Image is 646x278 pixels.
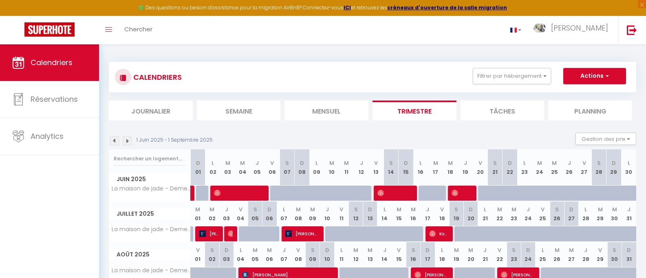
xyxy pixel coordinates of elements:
[124,25,152,33] span: Chercher
[110,267,192,274] span: La maison de jade - Demeure de charme avec parking
[598,246,602,254] abbr: V
[392,201,406,226] th: 15
[428,149,443,186] th: 17
[421,242,435,267] th: 17
[593,242,607,267] th: 29
[527,16,618,44] a: ... [PERSON_NAME]
[196,246,200,254] abbr: V
[563,68,626,84] button: Actions
[548,101,632,120] li: Planning
[547,149,562,186] th: 25
[584,206,587,213] abbr: L
[464,201,478,226] th: 20
[568,159,571,167] abbr: J
[374,159,378,167] abbr: V
[210,246,214,254] abbr: S
[109,101,193,120] li: Journalier
[564,201,578,226] th: 27
[493,159,497,167] abbr: S
[265,149,280,186] th: 06
[443,149,458,186] th: 18
[541,206,545,213] abbr: V
[550,242,564,267] th: 26
[448,159,453,167] abbr: M
[267,206,271,213] abbr: D
[464,159,467,167] abbr: J
[270,159,274,167] abbr: V
[296,206,301,213] abbr: M
[285,159,289,167] abbr: S
[239,206,243,213] abbr: V
[296,246,300,254] abbr: V
[114,151,186,166] input: Rechercher un logement...
[309,149,324,186] th: 09
[311,246,315,254] abbr: S
[191,242,205,267] th: 01
[225,159,230,167] abbr: M
[240,246,242,254] abbr: L
[348,242,363,267] th: 12
[621,149,636,186] th: 30
[606,149,621,186] th: 29
[555,246,560,254] abbr: M
[277,201,291,226] th: 07
[320,201,334,226] th: 10
[523,159,526,167] abbr: L
[412,246,415,254] abbr: S
[285,226,320,241] span: [PERSON_NAME]
[464,242,478,267] th: 20
[508,159,512,167] abbr: D
[209,206,214,213] abbr: M
[377,242,392,267] th: 14
[225,246,229,254] abbr: D
[579,201,593,226] th: 28
[575,133,636,145] button: Gestion des prix
[240,159,245,167] abbr: M
[191,149,205,186] th: 01
[406,242,420,267] th: 16
[310,206,315,213] abbr: M
[411,206,416,213] abbr: M
[399,149,413,186] th: 15
[354,206,358,213] abbr: S
[31,57,73,68] span: Calendriers
[551,23,608,33] span: [PERSON_NAME]
[373,101,456,120] li: Trimestre
[449,242,463,267] th: 19
[433,159,438,167] abbr: M
[344,159,349,167] abbr: M
[521,201,536,226] th: 24
[461,101,545,120] li: Tâches
[397,206,401,213] abbr: M
[584,246,587,254] abbr: J
[591,149,606,186] th: 28
[503,149,517,186] th: 22
[31,94,78,104] span: Réservations
[458,149,472,186] th: 19
[517,149,532,186] th: 23
[627,206,631,213] abbr: J
[612,206,617,213] abbr: M
[344,4,351,11] strong: ICI
[250,149,265,186] th: 05
[360,159,363,167] abbr: J
[339,149,354,186] th: 11
[512,246,516,254] abbr: S
[109,173,190,185] span: Juin 2025
[429,226,449,241] span: Koen
[552,159,557,167] abbr: M
[248,242,262,267] th: 05
[267,246,272,254] abbr: M
[526,246,530,254] abbr: D
[512,206,516,213] abbr: M
[593,201,607,226] th: 29
[277,242,291,267] th: 07
[334,201,348,226] th: 11
[228,226,233,241] span: [PERSON_NAME]
[197,101,281,120] li: Semaine
[282,246,286,254] abbr: J
[454,206,458,213] abbr: S
[262,242,277,267] th: 06
[564,242,578,267] th: 27
[536,201,550,226] th: 25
